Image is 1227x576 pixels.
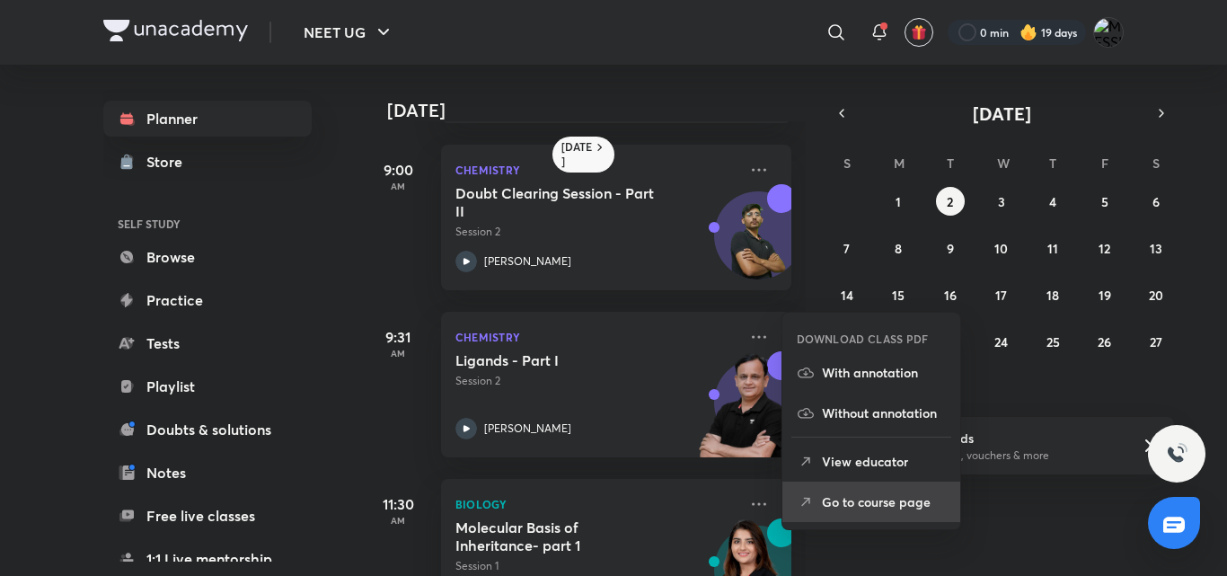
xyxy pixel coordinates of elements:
[455,159,737,181] p: Chemistry
[455,373,737,389] p: Session 2
[103,498,312,534] a: Free live classes
[1038,234,1067,262] button: September 11, 2025
[843,240,850,257] abbr: September 7, 2025
[1101,193,1108,210] abbr: September 5, 2025
[103,239,312,275] a: Browse
[894,155,905,172] abbr: Monday
[1038,327,1067,356] button: September 25, 2025
[884,234,913,262] button: September 8, 2025
[455,224,737,240] p: Session 2
[455,493,737,515] p: Biology
[884,187,913,216] button: September 1, 2025
[1150,333,1162,350] abbr: September 27, 2025
[103,101,312,137] a: Planner
[995,287,1007,304] abbr: September 17, 2025
[944,287,957,304] abbr: September 16, 2025
[911,24,927,40] img: avatar
[998,193,1005,210] abbr: September 3, 2025
[1099,287,1111,304] abbr: September 19, 2025
[994,333,1008,350] abbr: September 24, 2025
[455,184,679,220] h5: Doubt Clearing Session - Part II
[797,331,929,347] h6: DOWNLOAD CLASS PDF
[1090,234,1119,262] button: September 12, 2025
[1046,287,1059,304] abbr: September 18, 2025
[892,287,905,304] abbr: September 15, 2025
[693,351,791,475] img: unacademy
[103,368,312,404] a: Playlist
[455,518,679,554] h5: Molecular Basis of Inheritance- part 1
[1142,327,1170,356] button: September 27, 2025
[1090,280,1119,309] button: September 19, 2025
[987,187,1016,216] button: September 3, 2025
[146,151,193,173] div: Store
[947,193,953,210] abbr: September 2, 2025
[884,280,913,309] button: September 15, 2025
[484,253,571,270] p: [PERSON_NAME]
[898,448,1119,464] p: Win a laptop, vouchers & more
[1142,187,1170,216] button: September 6, 2025
[936,234,965,262] button: September 9, 2025
[1098,333,1111,350] abbr: September 26, 2025
[103,282,312,318] a: Practice
[841,287,853,304] abbr: September 14, 2025
[822,363,946,382] p: With annotation
[1152,155,1160,172] abbr: Saturday
[1099,240,1110,257] abbr: September 12, 2025
[822,403,946,422] p: Without annotation
[362,493,434,515] h5: 11:30
[947,155,954,172] abbr: Tuesday
[1090,327,1119,356] button: September 26, 2025
[895,240,902,257] abbr: September 8, 2025
[1149,287,1163,304] abbr: September 20, 2025
[1090,187,1119,216] button: September 5, 2025
[362,515,434,526] p: AM
[1038,280,1067,309] button: September 18, 2025
[455,326,737,348] p: Chemistry
[387,100,809,121] h4: [DATE]
[561,140,593,169] h6: [DATE]
[936,187,965,216] button: September 2, 2025
[1142,280,1170,309] button: September 20, 2025
[896,193,901,210] abbr: September 1, 2025
[987,280,1016,309] button: September 17, 2025
[103,144,312,180] a: Store
[973,102,1031,126] span: [DATE]
[947,240,954,257] abbr: September 9, 2025
[1101,155,1108,172] abbr: Friday
[822,452,946,471] p: View educator
[455,558,737,574] p: Session 1
[854,101,1149,126] button: [DATE]
[905,18,933,47] button: avatar
[103,412,312,448] a: Doubts & solutions
[987,234,1016,262] button: September 10, 2025
[997,155,1010,172] abbr: Wednesday
[994,240,1008,257] abbr: September 10, 2025
[1166,443,1187,465] img: ttu
[362,326,434,348] h5: 9:31
[1049,155,1056,172] abbr: Thursday
[455,351,679,369] h5: Ligands - Part I
[833,234,861,262] button: September 7, 2025
[1020,23,1037,41] img: streak
[1049,193,1056,210] abbr: September 4, 2025
[833,280,861,309] button: September 14, 2025
[484,421,571,437] p: [PERSON_NAME]
[822,492,946,511] p: Go to course page
[103,20,248,41] img: Company Logo
[1152,193,1160,210] abbr: September 6, 2025
[898,429,1119,448] h6: Refer friends
[362,348,434,359] p: AM
[362,181,434,191] p: AM
[103,455,312,491] a: Notes
[103,20,248,46] a: Company Logo
[843,155,851,172] abbr: Sunday
[987,327,1016,356] button: September 24, 2025
[1150,240,1162,257] abbr: September 13, 2025
[715,201,801,288] img: Avatar
[362,159,434,181] h5: 9:00
[103,325,312,361] a: Tests
[1047,240,1058,257] abbr: September 11, 2025
[103,208,312,239] h6: SELF STUDY
[1142,234,1170,262] button: September 13, 2025
[1038,187,1067,216] button: September 4, 2025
